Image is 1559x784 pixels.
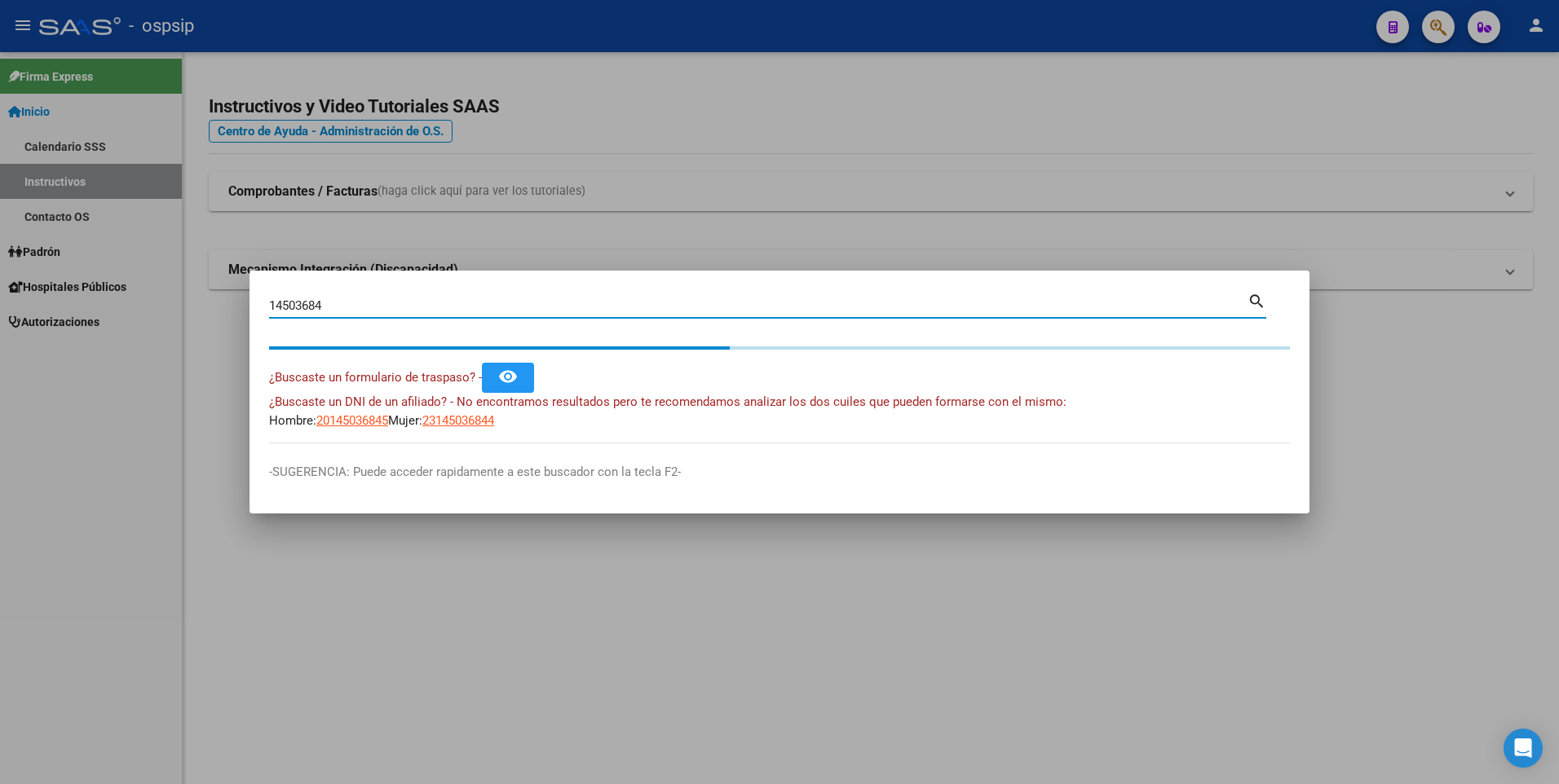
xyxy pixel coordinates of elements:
p: -SUGERENCIA: Puede acceder rapidamente a este buscador con la tecla F2- [269,463,1290,482]
div: Hombre: Mujer: [269,393,1290,429]
span: ¿Buscaste un DNI de un afiliado? - No encontramos resultados pero te recomendamos analizar los do... [269,394,1067,409]
mat-icon: remove_red_eye [498,367,518,386]
mat-icon: search [1248,290,1266,310]
span: 20145036845 [316,413,388,428]
span: ¿Buscaste un formulario de traspaso? - [269,370,482,385]
span: 23145036844 [422,413,494,428]
div: Open Intercom Messenger [1504,729,1543,768]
